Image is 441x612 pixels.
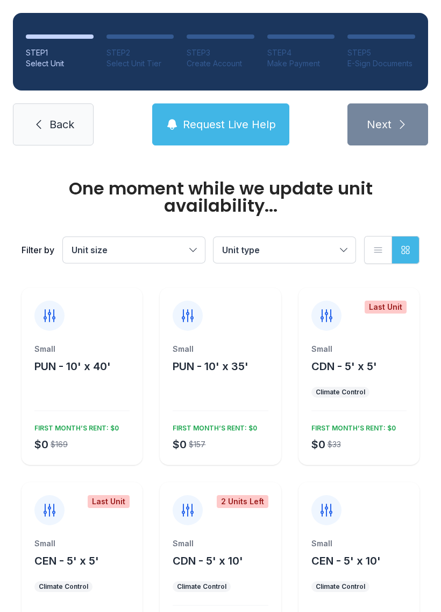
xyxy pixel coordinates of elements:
button: Unit size [63,237,205,263]
div: $0 [311,437,325,452]
div: STEP 2 [106,47,174,58]
div: $0 [173,437,187,452]
div: FIRST MONTH’S RENT: $0 [30,420,119,433]
div: STEP 5 [347,47,415,58]
div: $157 [189,439,205,450]
div: One moment while we update unit availability... [22,180,419,214]
span: Next [367,117,392,132]
div: Select Unit Tier [106,58,174,69]
div: STEP 4 [267,47,335,58]
div: Climate Control [316,388,365,397]
button: CDN - 5' x 5' [311,359,377,374]
div: Climate Control [39,582,88,591]
div: Small [34,344,130,354]
div: Small [173,538,268,549]
span: CDN - 5' x 5' [311,360,377,373]
div: Small [311,538,407,549]
span: PUN - 10' x 40' [34,360,111,373]
div: Select Unit [26,58,94,69]
button: Unit type [214,237,355,263]
div: Create Account [187,58,254,69]
span: CDN - 5' x 10' [173,554,243,567]
button: CEN - 5' x 10' [311,553,381,568]
span: Request Live Help [183,117,276,132]
div: STEP 3 [187,47,254,58]
span: CEN - 5' x 5' [34,554,99,567]
span: Unit type [222,245,260,255]
div: $169 [51,439,68,450]
div: $0 [34,437,48,452]
div: 2 Units Left [217,495,268,508]
div: Last Unit [365,301,407,314]
div: $33 [328,439,341,450]
span: Back [49,117,74,132]
div: Small [34,538,130,549]
button: CEN - 5' x 5' [34,553,99,568]
span: Unit size [72,245,108,255]
div: FIRST MONTH’S RENT: $0 [307,420,396,433]
div: Climate Control [177,582,226,591]
span: PUN - 10' x 35' [173,360,248,373]
span: CEN - 5' x 10' [311,554,381,567]
button: PUN - 10' x 35' [173,359,248,374]
div: Make Payment [267,58,335,69]
div: Last Unit [88,495,130,508]
div: Small [311,344,407,354]
button: CDN - 5' x 10' [173,553,243,568]
button: PUN - 10' x 40' [34,359,111,374]
div: Small [173,344,268,354]
div: STEP 1 [26,47,94,58]
div: Filter by [22,244,54,256]
div: E-Sign Documents [347,58,415,69]
div: Climate Control [316,582,365,591]
div: FIRST MONTH’S RENT: $0 [168,420,257,433]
